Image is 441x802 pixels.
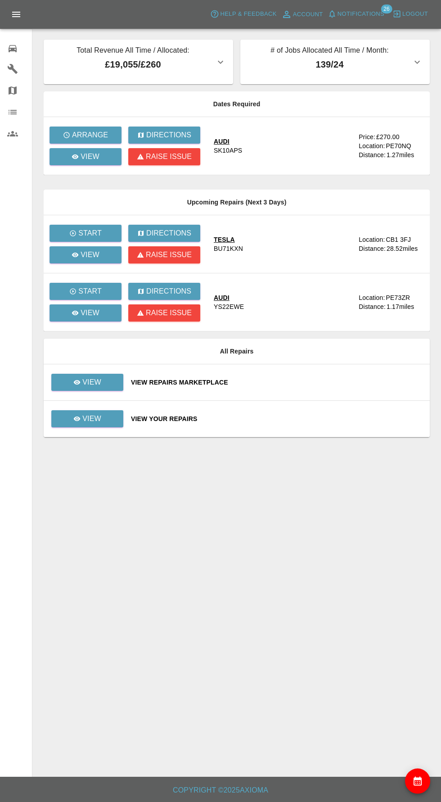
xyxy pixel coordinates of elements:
div: AUDI [214,293,244,302]
button: Total Revenue All Time / Allocated:£19,055/£260 [44,40,233,84]
p: View [82,377,101,388]
p: Directions [146,228,191,239]
p: Raise issue [146,308,192,318]
p: # of Jobs Allocated All Time / Month: [247,45,412,58]
button: Arrange [49,127,121,144]
p: Start [78,286,102,297]
div: Price: [359,132,375,141]
p: Raise issue [146,151,192,162]
div: 1.27 miles [387,150,423,159]
div: Location: [359,235,385,244]
span: 26 [381,5,392,14]
button: Start [49,225,121,242]
p: View [81,151,99,162]
div: Location: [359,293,385,302]
th: Upcoming Repairs (Next 3 Days) [44,190,430,215]
button: Start [49,283,121,300]
a: TESLABU71KXN [214,235,351,253]
th: All Repairs [44,339,430,364]
a: AUDIYS22EWE [214,293,351,311]
span: Notifications [337,9,384,19]
div: PE73ZR [386,293,410,302]
div: Distance: [359,302,386,311]
p: View [81,249,99,260]
div: £270.00 [376,132,400,141]
button: availability [405,768,430,793]
button: Directions [128,225,200,242]
p: £19,055 / £260 [51,58,215,71]
span: Account [293,9,323,20]
div: PE70NQ [386,141,411,150]
p: Start [78,228,102,239]
div: 1.17 miles [387,302,423,311]
a: View [51,374,123,391]
div: YS22EWE [214,302,244,311]
p: Arrange [72,130,108,140]
div: BU71KXN [214,244,243,253]
a: View [49,148,121,165]
div: 28.52 miles [387,244,423,253]
h6: Copyright © 2025 Axioma [7,784,434,797]
p: 139 / 24 [247,58,412,71]
button: Raise issue [128,246,200,263]
p: Directions [146,286,191,297]
button: Raise issue [128,148,200,165]
div: SK10APS [214,146,242,155]
a: Price:£270.00Location:PE70NQDistance:1.27miles [359,132,423,159]
a: View [49,246,121,263]
a: Location:CB1 3FJDistance:28.52miles [359,235,423,253]
div: Distance: [359,244,386,253]
button: # of Jobs Allocated All Time / Month:139/24 [240,40,430,84]
div: Location: [359,141,385,150]
a: View Your Repairs [131,414,423,423]
div: CB1 3FJ [386,235,411,244]
a: View [51,378,124,385]
div: TESLA [214,235,243,244]
button: Raise issue [128,304,200,322]
a: View [49,304,121,322]
button: Open drawer [5,4,27,25]
p: Total Revenue All Time / Allocated: [51,45,215,58]
button: Notifications [325,7,387,21]
th: Dates Required [44,91,430,117]
button: Help & Feedback [208,7,279,21]
p: Directions [146,130,191,140]
a: Account [279,7,325,22]
a: View [51,410,123,427]
a: View [51,415,124,422]
span: Help & Feedback [220,9,276,19]
p: View [82,413,101,424]
button: Directions [128,283,200,300]
button: Logout [390,7,430,21]
a: View Repairs Marketplace [131,378,423,387]
a: Location:PE73ZRDistance:1.17miles [359,293,423,311]
span: Logout [402,9,428,19]
a: AUDISK10APS [214,137,351,155]
button: Directions [128,127,200,144]
p: View [81,308,99,318]
div: AUDI [214,137,242,146]
p: Raise issue [146,249,192,260]
div: Distance: [359,150,386,159]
